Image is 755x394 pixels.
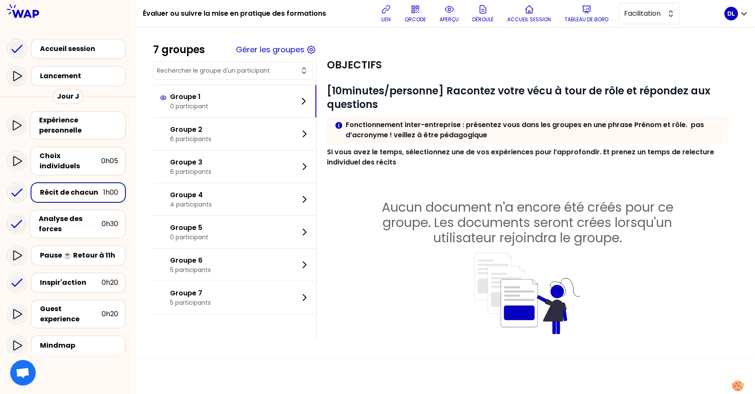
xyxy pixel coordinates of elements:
[40,250,118,261] div: Pause ☕️ Retour à 11h
[40,187,103,198] div: Récit de chacun
[40,340,118,351] div: Mindmap
[39,115,118,136] div: Expérience personnelle
[236,44,304,56] button: Gérer les groupes
[10,360,36,385] div: Ouvrir le chat
[170,298,211,307] p: 5 participants
[440,16,459,23] p: aperçu
[170,167,211,176] p: 6 participants
[170,223,208,233] p: Groupe 5
[381,16,391,23] p: lien
[472,16,494,23] p: Déroulé
[170,190,212,200] p: Groupe 4
[565,16,608,23] p: Tableau de bord
[724,7,748,20] button: DL
[401,1,429,26] button: QRCODE
[40,278,102,288] div: Inspir'action
[102,309,118,319] div: 0h20
[327,58,382,72] h2: Objectifs
[103,187,118,198] div: 1h00
[157,66,299,75] input: Rechercher le groupe d'un participant
[102,278,118,288] div: 0h20
[619,3,680,24] button: Facilitation
[507,16,551,23] p: Accueil session
[504,1,554,26] button: Accueil session
[170,200,212,209] p: 4 participants
[727,9,735,18] p: DL
[346,120,706,140] strong: Fonctionnement inter-entreprise : présentez vous dans les groupes en une phrase Prénom et rôle. p...
[436,1,462,26] button: aperçu
[170,266,211,274] p: 5 participants
[561,1,612,26] button: Tableau de bord
[327,147,716,167] strong: Si vous avez le temps, sélectionnez une de vos expériences pour l’approfondir. Et prenez un temps...
[170,288,211,298] p: Groupe 7
[40,151,101,171] div: Choix individuels
[40,44,122,54] div: Accueil session
[377,1,395,26] button: lien
[469,1,497,26] button: Déroulé
[324,200,731,246] h2: Aucun document n'a encore été créés pour ce groupe. Les documents seront crées lorsqu'un utilisat...
[53,89,83,104] div: Jour J
[170,157,211,167] p: Groupe 3
[102,219,118,229] div: 0h30
[327,84,713,111] strong: [10minutes/personne] Racontez votre vécu à tour de rôle et répondez aux questions
[170,255,211,266] p: Groupe 6
[40,71,122,81] div: Lancement
[170,92,208,102] p: Groupe 1
[40,304,102,324] div: Guest experience
[101,156,118,166] div: 0h05
[170,125,211,135] p: Groupe 2
[39,214,102,234] div: Analyse des forces
[153,43,205,57] div: 7 groupes
[624,9,662,19] span: Facilitation
[170,233,208,241] p: 0 participant
[170,102,208,111] p: 0 participant
[170,135,211,143] p: 6 participants
[405,16,426,23] p: QRCODE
